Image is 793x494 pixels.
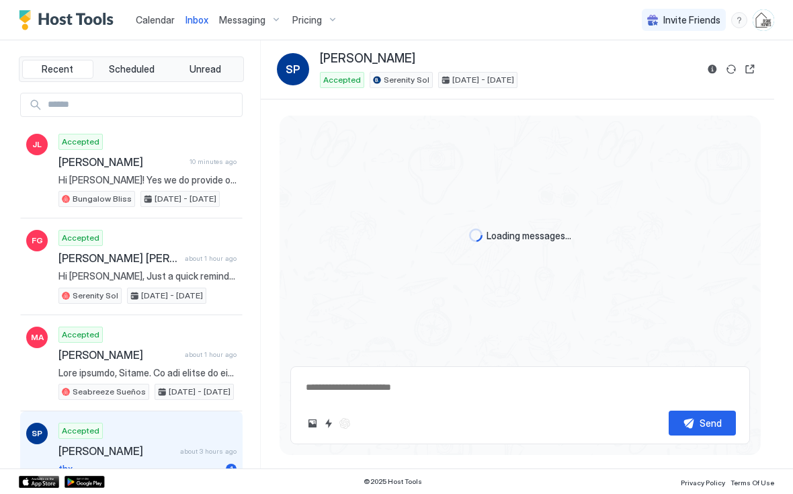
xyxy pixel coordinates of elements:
[230,464,233,474] span: 1
[469,229,483,242] div: loading
[384,74,429,86] span: Serenity Sol
[185,14,208,26] span: Inbox
[32,138,42,151] span: JL
[364,477,422,486] span: © 2025 Host Tools
[190,157,237,166] span: 10 minutes ago
[185,13,208,27] a: Inbox
[742,61,758,77] button: Open reservation
[731,479,774,487] span: Terms Of Use
[58,251,179,265] span: [PERSON_NAME] [PERSON_NAME]
[42,63,73,75] span: Recent
[141,290,203,302] span: [DATE] - [DATE]
[190,63,221,75] span: Unread
[286,61,300,77] span: SP
[669,411,736,436] button: Send
[180,447,237,456] span: about 3 hours ago
[31,331,44,343] span: MA
[723,61,739,77] button: Sync reservation
[65,476,105,488] a: Google Play Store
[185,350,237,359] span: about 1 hour ago
[58,270,237,282] span: Hi [PERSON_NAME], Just a quick reminder that check-out from Serenity Sol is [DATE] before 11AM. A...
[304,415,321,431] button: Upload image
[32,427,42,440] span: SP
[22,60,93,79] button: Recent
[704,61,720,77] button: Reservation information
[58,174,237,186] span: Hi [PERSON_NAME]! Yes we do provide one for our guests and we are glad you found it. Let Chante o...
[487,230,571,242] span: Loading messages...
[58,367,237,379] span: Lore ipsumdo, Sitame. Co adi elitse do eiu temp inc utlab, et dolore ma aliqu eni admin ven quisn...
[32,235,43,247] span: FG
[58,348,179,362] span: [PERSON_NAME]
[42,93,242,116] input: Input Field
[731,12,747,28] div: menu
[136,13,175,27] a: Calendar
[753,9,774,31] div: User profile
[681,479,725,487] span: Privacy Policy
[663,14,720,26] span: Invite Friends
[62,232,99,244] span: Accepted
[58,463,220,475] span: thx
[155,193,216,205] span: [DATE] - [DATE]
[169,386,231,398] span: [DATE] - [DATE]
[185,254,237,263] span: about 1 hour ago
[321,415,337,431] button: Quick reply
[452,74,514,86] span: [DATE] - [DATE]
[292,14,322,26] span: Pricing
[62,425,99,437] span: Accepted
[73,386,146,398] span: Seabreeze Sueños
[19,476,59,488] a: App Store
[681,475,725,489] a: Privacy Policy
[19,56,244,82] div: tab-group
[731,475,774,489] a: Terms Of Use
[320,51,415,67] span: [PERSON_NAME]
[136,14,175,26] span: Calendar
[219,14,265,26] span: Messaging
[62,136,99,148] span: Accepted
[73,290,118,302] span: Serenity Sol
[96,60,167,79] button: Scheduled
[169,60,241,79] button: Unread
[19,10,120,30] a: Host Tools Logo
[323,74,361,86] span: Accepted
[73,193,132,205] span: Bungalow Bliss
[109,63,155,75] span: Scheduled
[58,444,175,458] span: [PERSON_NAME]
[62,329,99,341] span: Accepted
[700,416,722,430] div: Send
[58,155,184,169] span: [PERSON_NAME]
